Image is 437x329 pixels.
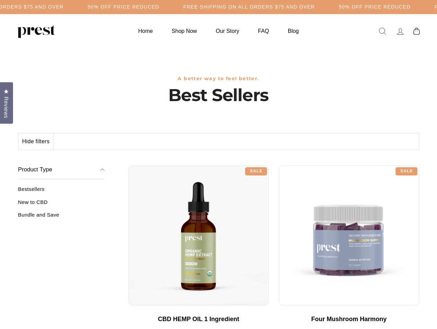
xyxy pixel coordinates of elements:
[18,76,419,82] h3: A better way to feel better.
[18,199,105,210] a: New to CBD
[183,4,315,10] h5: Free Shipping on all orders $75 and over
[279,24,307,38] a: Blog
[339,4,411,10] h5: 50% OFF PRICE REDUCED
[286,316,412,323] div: Four Mushroom Harmony
[245,167,267,175] div: Sale
[130,24,307,38] ul: Primary
[163,24,206,38] a: Shop Now
[207,24,248,38] a: Our Story
[18,160,105,180] button: Product Type
[2,97,11,118] span: Reviews
[18,212,105,223] a: Bundle and Save
[130,24,161,38] a: Home
[396,167,417,175] div: Sale
[135,316,262,323] div: CBD HEMP OIL 1 Ingredient
[17,24,55,38] img: PREST ORGANICS
[88,4,159,10] h5: 50% OFF PRICE REDUCED
[18,85,419,106] h1: Best Sellers
[18,186,105,197] a: Bestsellers
[19,133,54,150] button: Hide filters
[250,24,278,38] a: FAQ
